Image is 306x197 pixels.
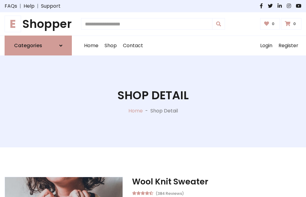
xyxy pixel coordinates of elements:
[132,177,301,187] h3: Wool Knit Sweater
[156,189,184,197] small: (384 Reviews)
[260,18,280,30] a: 0
[120,36,146,55] a: Contact
[81,36,101,55] a: Home
[41,2,61,10] a: Support
[101,36,120,55] a: Shop
[281,18,301,30] a: 0
[5,17,72,31] h1: Shopper
[5,36,72,55] a: Categories
[117,89,189,102] h1: Shop Detail
[5,17,72,31] a: EShopper
[150,107,178,115] p: Shop Detail
[128,107,143,114] a: Home
[275,36,301,55] a: Register
[5,2,17,10] a: FAQs
[17,2,24,10] span: |
[35,2,41,10] span: |
[24,2,35,10] a: Help
[5,16,21,32] span: E
[292,21,297,27] span: 0
[143,107,150,115] p: -
[14,43,42,48] h6: Categories
[270,21,276,27] span: 0
[257,36,275,55] a: Login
